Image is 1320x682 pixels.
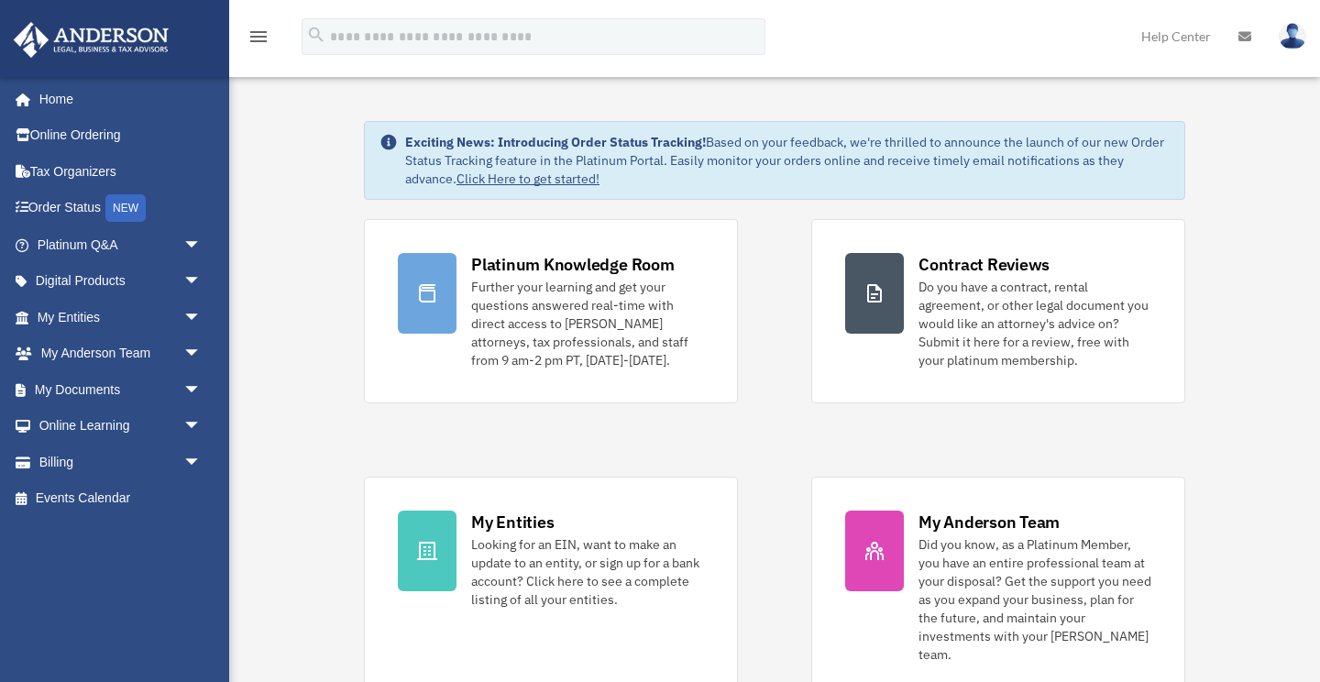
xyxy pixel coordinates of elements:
strong: Exciting News: Introducing Order Status Tracking! [405,134,706,150]
a: My Anderson Teamarrow_drop_down [13,335,229,372]
div: Looking for an EIN, want to make an update to an entity, or sign up for a bank account? Click her... [471,535,704,609]
a: Billingarrow_drop_down [13,444,229,480]
span: arrow_drop_down [183,299,220,336]
div: Do you have a contract, rental agreement, or other legal document you would like an attorney's ad... [918,278,1151,369]
span: arrow_drop_down [183,335,220,373]
a: Platinum Q&Aarrow_drop_down [13,226,229,263]
span: arrow_drop_down [183,444,220,481]
div: Contract Reviews [918,253,1050,276]
div: My Entities [471,511,554,533]
div: Platinum Knowledge Room [471,253,675,276]
i: search [306,25,326,45]
div: Did you know, as a Platinum Member, you have an entire professional team at your disposal? Get th... [918,535,1151,664]
a: Tax Organizers [13,153,229,190]
a: menu [247,32,269,48]
div: Further your learning and get your questions answered real-time with direct access to [PERSON_NAM... [471,278,704,369]
a: Online Learningarrow_drop_down [13,408,229,445]
a: Events Calendar [13,480,229,517]
a: Click Here to get started! [456,170,599,187]
a: Order StatusNEW [13,190,229,227]
a: Contract Reviews Do you have a contract, rental agreement, or other legal document you would like... [811,219,1185,403]
span: arrow_drop_down [183,263,220,301]
a: My Documentsarrow_drop_down [13,371,229,408]
a: Home [13,81,220,117]
a: My Entitiesarrow_drop_down [13,299,229,335]
span: arrow_drop_down [183,408,220,445]
span: arrow_drop_down [183,226,220,264]
a: Platinum Knowledge Room Further your learning and get your questions answered real-time with dire... [364,219,738,403]
div: My Anderson Team [918,511,1060,533]
a: Digital Productsarrow_drop_down [13,263,229,300]
div: NEW [105,194,146,222]
img: User Pic [1279,23,1306,49]
a: Online Ordering [13,117,229,154]
span: arrow_drop_down [183,371,220,409]
div: Based on your feedback, we're thrilled to announce the launch of our new Order Status Tracking fe... [405,133,1170,188]
i: menu [247,26,269,48]
img: Anderson Advisors Platinum Portal [8,22,174,58]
